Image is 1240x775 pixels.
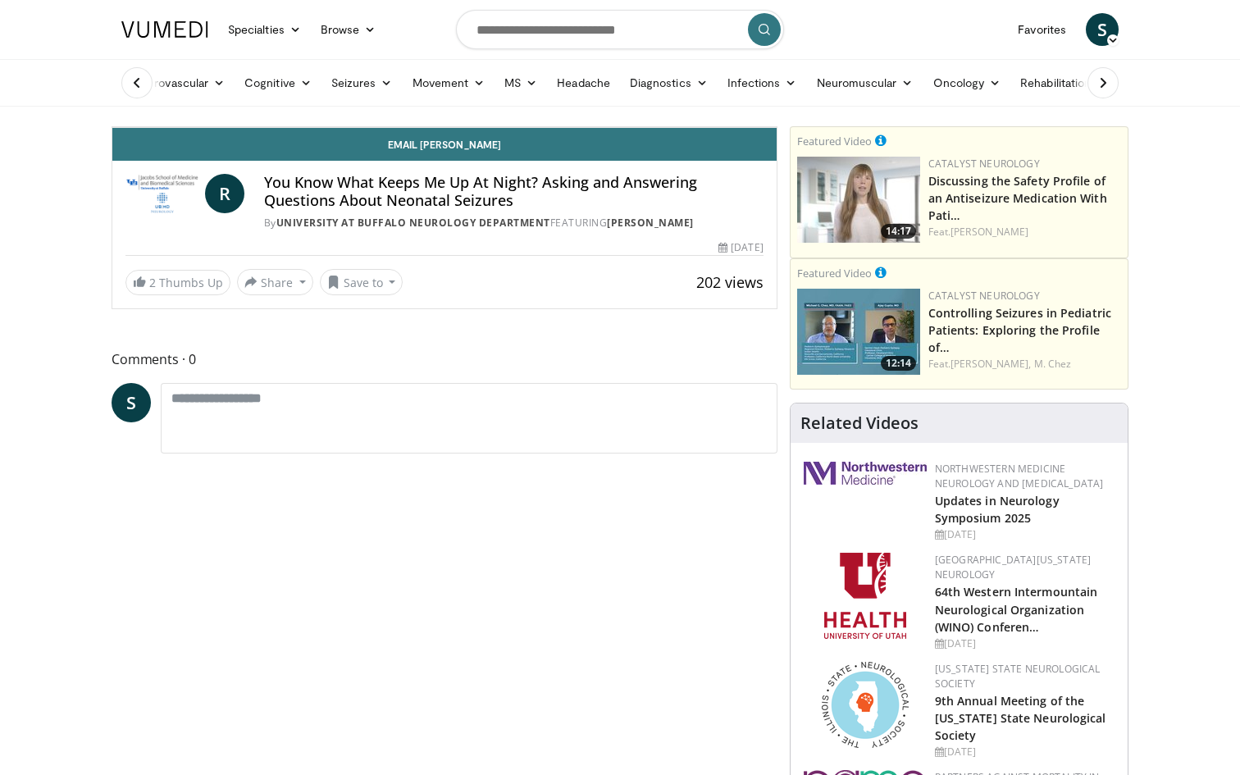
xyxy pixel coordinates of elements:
a: 64th Western Intermountain Neurological Organization (WINO) Conferen… [935,584,1098,634]
a: [US_STATE] State Neurological Society [935,662,1101,691]
span: 12:14 [881,356,916,371]
a: Controlling Seizures in Pediatric Patients: Exploring the Profile of… [928,305,1111,355]
div: By FEATURING [264,216,764,230]
a: 14:17 [797,157,920,243]
a: Browse [311,13,386,46]
a: Email [PERSON_NAME] [112,128,777,161]
a: Northwestern Medicine Neurology and [MEDICAL_DATA] [935,462,1104,490]
a: University at Buffalo Neurology Department [276,216,550,230]
small: Featured Video [797,266,872,280]
a: Specialties [218,13,311,46]
a: Oncology [923,66,1011,99]
div: Feat. [928,357,1121,372]
video-js: Video Player [112,127,777,128]
a: Catalyst Neurology [928,157,1040,171]
button: Share [237,269,313,295]
a: R [205,174,244,213]
small: Featured Video [797,134,872,148]
div: [DATE] [718,240,763,255]
a: S [1086,13,1119,46]
a: Infections [718,66,807,99]
img: 5e01731b-4d4e-47f8-b775-0c1d7f1e3c52.png.150x105_q85_crop-smart_upscale.jpg [797,289,920,375]
div: [DATE] [935,636,1115,651]
a: Discussing the Safety Profile of an Antiseizure Medication With Pati… [928,173,1107,223]
a: [PERSON_NAME] [607,216,694,230]
img: University at Buffalo Neurology Department [125,174,198,213]
h4: You Know What Keeps Me Up At Night? Asking and Answering Questions About Neonatal Seizures [264,174,764,209]
span: 14:17 [881,224,916,239]
a: Seizures [321,66,403,99]
a: Favorites [1008,13,1076,46]
a: Updates in Neurology Symposium 2025 [935,493,1060,526]
span: 2 [149,275,156,290]
a: [PERSON_NAME] [951,225,1028,239]
img: 71a8b48c-8850-4916-bbdd-e2f3ccf11ef9.png.150x105_q85_autocrop_double_scale_upscale_version-0.2.png [822,662,909,748]
a: Neuromuscular [807,66,923,99]
div: Feat. [928,225,1121,239]
a: Cognitive [235,66,321,99]
a: M. Chez [1034,357,1072,371]
span: 202 views [696,272,764,292]
a: [PERSON_NAME], [951,357,1031,371]
div: [DATE] [935,745,1115,759]
a: 12:14 [797,289,920,375]
a: S [112,383,151,422]
a: Rehabilitation [1010,66,1101,99]
a: [GEOGRAPHIC_DATA][US_STATE] Neurology [935,553,1092,581]
a: Headache [547,66,620,99]
a: MS [495,66,547,99]
h4: Related Videos [800,413,919,433]
img: c23d0a25-a0b6-49e6-ba12-869cdc8b250a.png.150x105_q85_crop-smart_upscale.jpg [797,157,920,243]
span: Comments 0 [112,349,777,370]
img: f6362829-b0a3-407d-a044-59546adfd345.png.150x105_q85_autocrop_double_scale_upscale_version-0.2.png [824,553,906,639]
button: Save to [320,269,403,295]
img: 2a462fb6-9365-492a-ac79-3166a6f924d8.png.150x105_q85_autocrop_double_scale_upscale_version-0.2.jpg [804,462,927,485]
a: 2 Thumbs Up [125,270,230,295]
a: Movement [403,66,495,99]
img: VuMedi Logo [121,21,208,38]
div: [DATE] [935,527,1115,542]
a: Diagnostics [620,66,718,99]
input: Search topics, interventions [456,10,784,49]
a: 9th Annual Meeting of the [US_STATE] State Neurological Society [935,693,1106,743]
a: Cerebrovascular [112,66,235,99]
a: Catalyst Neurology [928,289,1040,303]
